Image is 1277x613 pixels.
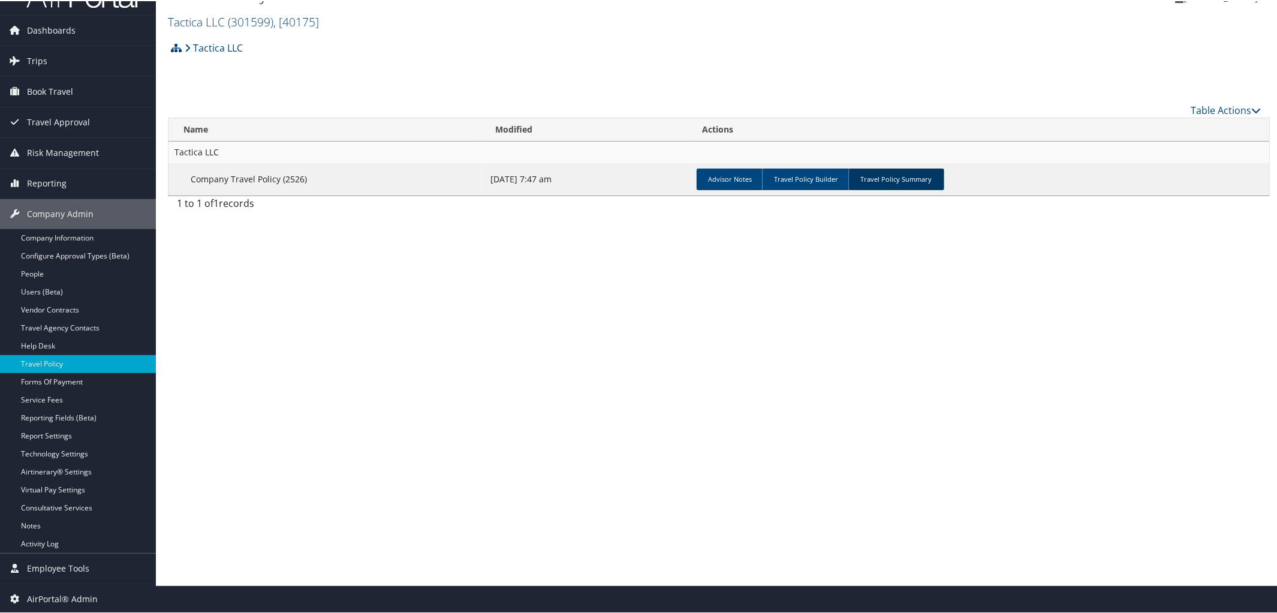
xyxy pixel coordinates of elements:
span: Dashboards [27,14,76,44]
a: Tactica LLC [185,35,243,59]
a: Table Actions [1191,103,1261,116]
th: Name: activate to sort column ascending [168,117,484,140]
span: Travel Approval [27,106,90,136]
a: Travel Policy Builder [762,167,851,189]
span: Company Admin [27,198,94,228]
a: Travel Policy Summary [848,167,944,189]
span: Book Travel [27,76,73,106]
span: AirPortal® Admin [27,583,98,613]
span: ( 301599 ) [228,13,273,29]
a: Advisor Notes [697,167,764,189]
div: 1 to 1 of records [177,195,435,215]
span: 1 [213,196,219,209]
td: Company Travel Policy (2526) [168,162,484,194]
td: Tactica LLC [168,140,1269,162]
a: Tactica LLC [168,13,319,29]
th: Modified: activate to sort column ascending [484,117,691,140]
span: Employee Tools [27,552,89,582]
th: Actions [692,117,1269,140]
span: Risk Management [27,137,99,167]
td: [DATE] 7:47 am [484,162,691,194]
span: , [ 40175 ] [273,13,319,29]
span: Reporting [27,167,67,197]
span: Trips [27,45,47,75]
